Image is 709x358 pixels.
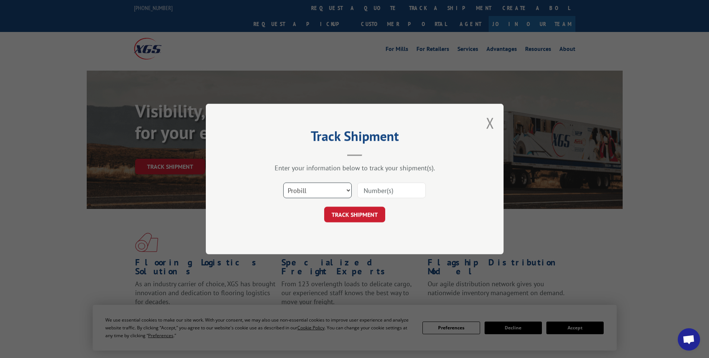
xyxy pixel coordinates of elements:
button: Close modal [486,113,494,133]
button: TRACK SHIPMENT [324,207,385,222]
input: Number(s) [357,183,426,198]
h2: Track Shipment [243,131,466,145]
div: Enter your information below to track your shipment(s). [243,164,466,172]
a: Open chat [678,328,700,351]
